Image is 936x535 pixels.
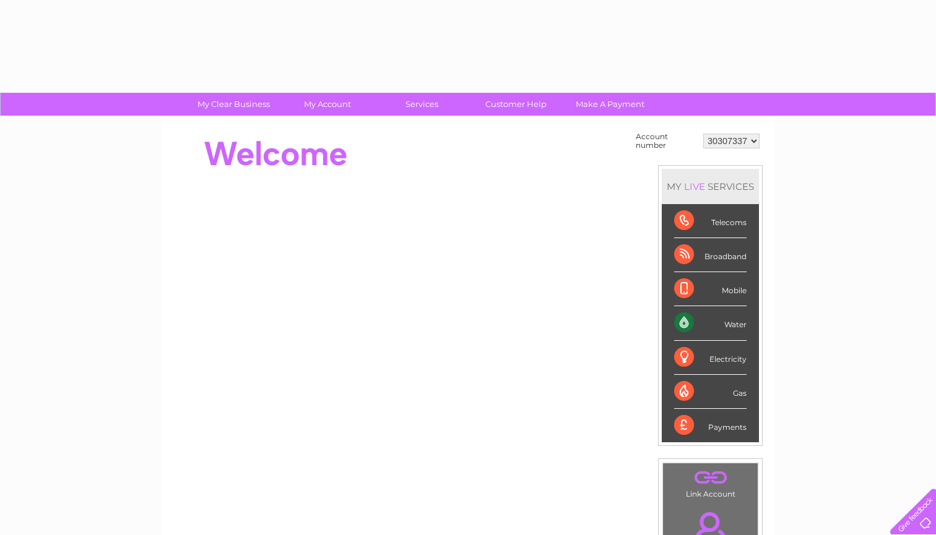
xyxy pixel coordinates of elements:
td: Account number [633,129,700,153]
td: Link Account [662,463,758,502]
a: My Account [277,93,379,116]
div: Gas [674,375,747,409]
div: Water [674,306,747,340]
div: MY SERVICES [662,169,759,204]
a: Customer Help [465,93,567,116]
div: Mobile [674,272,747,306]
div: Broadband [674,238,747,272]
div: Payments [674,409,747,442]
div: Telecoms [674,204,747,238]
a: Make A Payment [559,93,661,116]
a: Services [371,93,473,116]
div: Electricity [674,341,747,375]
div: LIVE [682,181,708,192]
a: My Clear Business [183,93,285,116]
a: . [666,466,755,488]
